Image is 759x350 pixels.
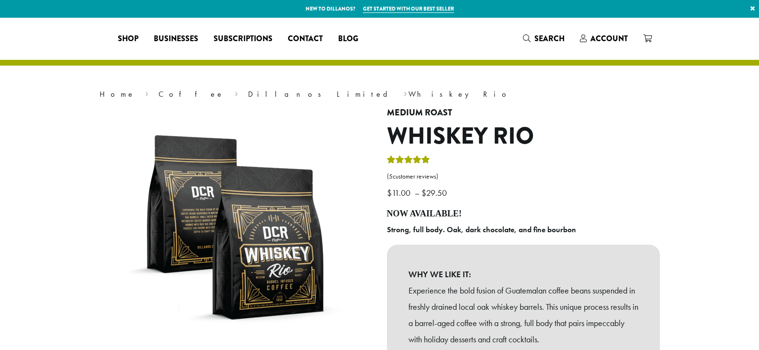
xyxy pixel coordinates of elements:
span: Subscriptions [214,33,272,45]
span: Shop [118,33,138,45]
span: › [235,85,238,100]
a: (5customer reviews) [387,172,660,181]
span: Account [590,33,628,44]
span: Blog [338,33,358,45]
span: › [404,85,407,100]
h1: Whiskey Rio [387,123,660,150]
b: Strong, full body. Oak, dark chocolate, and fine bourbon [387,225,576,235]
a: Shop [110,31,146,46]
p: Experience the bold fusion of Guatemalan coffee beans suspended in freshly drained local oak whis... [408,282,638,347]
span: Contact [288,33,323,45]
b: WHY WE LIKE IT: [408,266,638,282]
a: Search [515,31,572,46]
span: Search [534,33,565,44]
img: Whiskey Rio [116,108,356,347]
nav: Breadcrumb [100,89,660,100]
span: › [145,85,148,100]
a: Home [100,89,135,99]
a: Coffee [159,89,224,99]
div: Rated 5.00 out of 5 [387,154,430,169]
h4: Medium Roast [387,108,660,118]
a: Dillanos Limited [248,89,394,99]
h4: NOW AVAILABLE! [387,209,660,219]
span: $ [421,187,426,198]
bdi: 11.00 [387,187,413,198]
span: 5 [389,172,393,181]
span: – [415,187,419,198]
span: $ [387,187,392,198]
span: Businesses [154,33,198,45]
a: Get started with our best seller [363,5,454,13]
bdi: 29.50 [421,187,449,198]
